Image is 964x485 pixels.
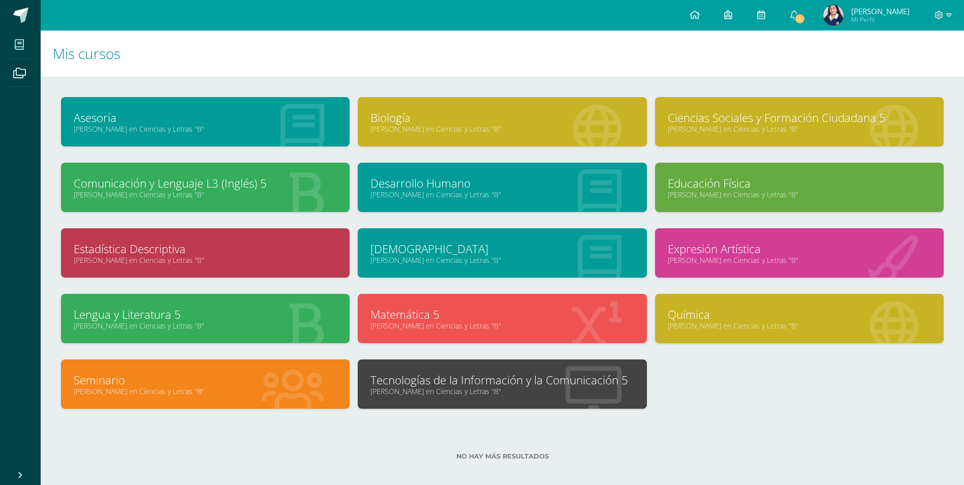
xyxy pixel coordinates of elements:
[53,44,120,63] span: Mis cursos
[851,15,910,24] span: Mi Perfil
[74,255,337,265] a: [PERSON_NAME] en Ciencias y Letras "B"
[74,372,337,388] a: Seminario
[74,307,337,322] a: Lengua y Literatura 5
[370,321,634,330] a: [PERSON_NAME] en Ciencias y Letras "B"
[370,386,634,396] a: [PERSON_NAME] en Ciencias y Letras "B"
[668,175,931,191] a: Educación Física
[370,241,634,257] a: [DEMOGRAPHIC_DATA]
[668,255,931,265] a: [PERSON_NAME] en Ciencias y Letras "B"
[74,321,337,330] a: [PERSON_NAME] en Ciencias y Letras "B"
[668,321,931,330] a: [PERSON_NAME] en Ciencias y Letras "B"
[794,13,805,24] span: 1
[370,372,634,388] a: Tecnologías de la Información y la Comunicación 5
[370,175,634,191] a: Desarrollo Humano
[668,241,931,257] a: Expresión Artística
[668,190,931,199] a: [PERSON_NAME] en Ciencias y Letras "B"
[74,386,337,396] a: [PERSON_NAME] en Ciencias y Letras "B"
[370,307,634,322] a: Matemática 5
[74,175,337,191] a: Comunicación y Lenguaje L3 (Inglés) 5
[370,124,634,134] a: [PERSON_NAME] en Ciencias y Letras "B"
[851,6,910,16] span: [PERSON_NAME]
[74,241,337,257] a: Estadística Descriptiva
[61,452,944,460] label: No hay más resultados
[74,110,337,126] a: Asesoría
[74,190,337,199] a: [PERSON_NAME] en Ciencias y Letras "B"
[668,307,931,322] a: Química
[370,190,634,199] a: [PERSON_NAME] en Ciencias y Letras "B"
[668,110,931,126] a: Ciencias Sociales y Formación Ciudadana 5
[370,110,634,126] a: Biología
[74,124,337,134] a: [PERSON_NAME] en Ciencias y Letras "B"
[668,124,931,134] a: [PERSON_NAME] en Ciencias y Letras "B"
[823,5,844,25] img: d446580eb9bf954dcb34707a6b602dd2.png
[370,255,634,265] a: [PERSON_NAME] en Ciencias y Letras "B"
